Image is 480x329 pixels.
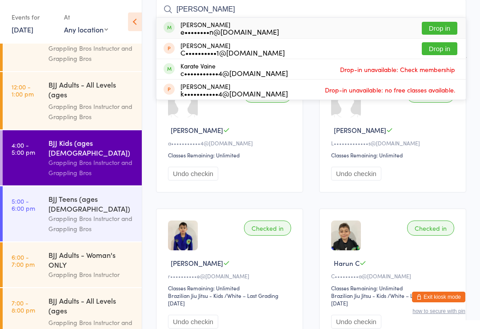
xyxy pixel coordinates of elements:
button: how to secure with pin [412,308,465,314]
time: 7:00 - 8:00 pm [12,299,35,313]
div: BJJ Adults - All Levels (ages [DEMOGRAPHIC_DATA]+) [48,296,134,317]
img: image1722408963.png [168,221,198,250]
span: Drop-in unavailable: Check membership [338,63,457,76]
span: Drop-in unavailable: no free classes available. [323,83,457,96]
button: Drop in [422,42,457,55]
div: Grappling Bros Instructor [48,269,134,280]
div: Classes Remaining: Unlimited [331,284,457,292]
div: C••••••••••1@[DOMAIN_NAME] [180,49,285,56]
div: Karate Vaine [180,62,288,76]
div: Grappling Bros Instructor and Grappling Bros [48,43,134,64]
div: [PERSON_NAME] [180,42,285,56]
a: 5:00 -6:00 pmBJJ Teens (ages [DEMOGRAPHIC_DATA])Grappling Bros Instructor and Grappling Bros [3,186,142,241]
div: Brazilian Jiu Jitsu - Kids [168,292,223,299]
div: Grappling Bros Instructor and Grappling Bros [48,157,134,178]
div: Grappling Bros Instructor and Grappling Bros [48,101,134,122]
div: Classes Remaining: Unlimited [331,151,457,159]
div: BJJ Adults - Woman's ONLY [48,250,134,269]
div: BJJ Kids (ages [DEMOGRAPHIC_DATA]) [48,138,134,157]
button: Undo checkin [168,315,218,329]
span: Harun C [334,258,360,268]
div: At [64,10,108,24]
button: Undo checkin [331,315,381,329]
a: 12:00 -1:00 pmBJJ Adults - All Levels (ages [DEMOGRAPHIC_DATA]+)Grappling Bros Instructor and Gra... [3,72,142,129]
button: Drop in [422,22,457,35]
div: Any location [64,24,108,34]
time: 6:00 - 7:00 pm [12,253,35,268]
div: BJJ Teens (ages [DEMOGRAPHIC_DATA]) [48,194,134,213]
img: image1718102745.png [331,221,361,250]
span: [PERSON_NAME] [334,125,386,135]
div: Classes Remaining: Unlimited [168,284,294,292]
div: c•••••••••••4@[DOMAIN_NAME] [180,69,288,76]
time: 4:00 - 5:00 pm [12,141,35,156]
div: BJJ Adults - All Levels (ages [DEMOGRAPHIC_DATA]+) [48,80,134,101]
span: [PERSON_NAME] [171,125,223,135]
time: 12:00 - 1:00 pm [12,83,34,97]
div: e••••••••n@[DOMAIN_NAME] [180,28,279,35]
div: Checked in [244,221,291,236]
div: k•••••••••••4@[DOMAIN_NAME] [180,90,288,97]
div: Checked in [407,221,454,236]
button: Undo checkin [168,167,218,181]
span: [PERSON_NAME] [171,258,223,268]
a: 6:00 -7:00 pmBJJ Adults - Woman's ONLYGrappling Bros Instructor [3,242,142,287]
button: Exit kiosk mode [412,292,465,302]
div: r••••••••••e@[DOMAIN_NAME] [168,272,294,280]
div: Brazilian Jiu Jitsu - Kids [331,292,386,299]
div: L•••••••••••••s@[DOMAIN_NAME] [331,139,457,147]
div: Grappling Bros Instructor and Grappling Bros [48,213,134,234]
div: Events for [12,10,55,24]
div: Classes Remaining: Unlimited [168,151,294,159]
a: [DATE] [12,24,33,34]
div: [PERSON_NAME] [180,83,288,97]
div: C•••••••••a@[DOMAIN_NAME] [331,272,457,280]
div: [PERSON_NAME] [180,21,279,35]
div: a•••••••••••4@[DOMAIN_NAME] [168,139,294,147]
time: 5:00 - 6:00 pm [12,197,35,212]
a: 4:00 -5:00 pmBJJ Kids (ages [DEMOGRAPHIC_DATA])Grappling Bros Instructor and Grappling Bros [3,130,142,185]
button: Undo checkin [331,167,381,181]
